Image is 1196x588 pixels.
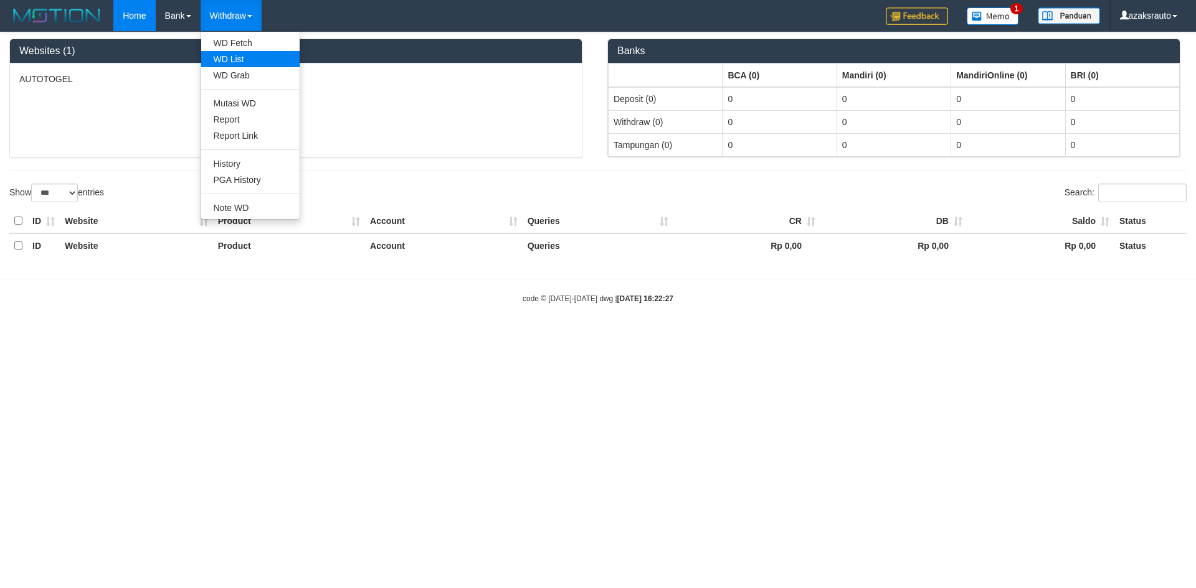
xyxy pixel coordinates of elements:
[1065,110,1179,133] td: 0
[60,209,213,233] th: Website
[201,67,300,83] a: WD Grab
[609,63,723,87] th: Group: activate to sort column ascending
[31,184,78,202] select: Showentries
[1098,184,1187,202] input: Search:
[820,233,967,258] th: Rp 0,00
[523,233,673,258] th: Queries
[201,35,300,51] a: WD Fetch
[1065,184,1187,202] label: Search:
[19,73,572,85] p: AUTOTOGEL
[27,209,60,233] th: ID
[213,233,365,258] th: Product
[837,87,951,111] td: 0
[201,111,300,128] a: Report
[60,233,213,258] th: Website
[723,63,837,87] th: Group: activate to sort column ascending
[1065,63,1179,87] th: Group: activate to sort column ascending
[723,110,837,133] td: 0
[837,63,951,87] th: Group: activate to sort column ascending
[1114,233,1187,258] th: Status
[1038,7,1100,24] img: panduan.png
[1065,87,1179,111] td: 0
[951,133,1065,156] td: 0
[1065,133,1179,156] td: 0
[723,87,837,111] td: 0
[201,51,300,67] a: WD List
[951,63,1065,87] th: Group: activate to sort column ascending
[609,110,723,133] td: Withdraw (0)
[523,294,673,303] small: code © [DATE]-[DATE] dwg |
[951,87,1065,111] td: 0
[201,128,300,144] a: Report Link
[617,294,673,303] strong: [DATE] 16:22:27
[967,209,1114,233] th: Saldo
[609,87,723,111] td: Deposit (0)
[201,156,300,172] a: History
[213,209,365,233] th: Product
[837,110,951,133] td: 0
[201,95,300,111] a: Mutasi WD
[967,7,1019,25] img: Button%20Memo.svg
[201,200,300,216] a: Note WD
[886,7,948,25] img: Feedback.jpg
[723,133,837,156] td: 0
[820,209,967,233] th: DB
[1114,209,1187,233] th: Status
[9,6,104,25] img: MOTION_logo.png
[365,209,523,233] th: Account
[523,209,673,233] th: Queries
[365,233,523,258] th: Account
[9,184,104,202] label: Show entries
[967,233,1114,258] th: Rp 0,00
[609,133,723,156] td: Tampungan (0)
[617,45,1170,57] h3: Banks
[951,110,1065,133] td: 0
[673,233,820,258] th: Rp 0,00
[27,233,60,258] th: ID
[201,172,300,188] a: PGA History
[19,45,572,57] h3: Websites (1)
[1010,3,1023,14] span: 1
[673,209,820,233] th: CR
[837,133,951,156] td: 0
